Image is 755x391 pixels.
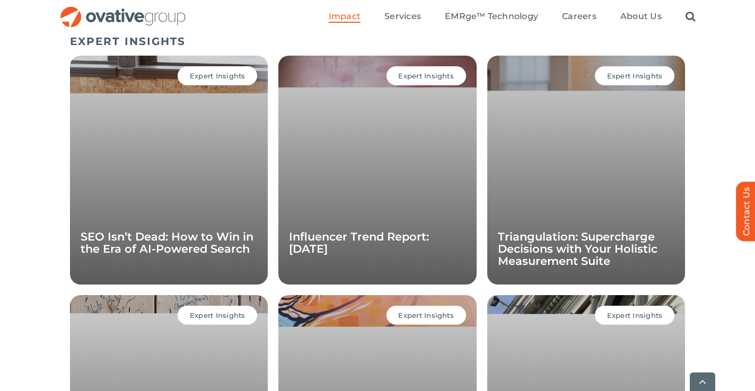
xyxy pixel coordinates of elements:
a: Triangulation: Supercharge Decisions with Your Holistic Measurement Suite [498,230,657,268]
a: Search [686,11,696,23]
h5: EXPERT INSIGHTS [70,35,685,48]
a: Influencer Trend Report: [DATE] [289,230,429,255]
a: Careers [562,11,596,23]
a: Impact [329,11,361,23]
a: EMRge™ Technology [445,11,538,23]
a: About Us [620,11,662,23]
span: Careers [562,11,596,22]
span: Impact [329,11,361,22]
a: SEO Isn’t Dead: How to Win in the Era of AI-Powered Search [81,230,253,255]
a: Services [384,11,421,23]
span: About Us [620,11,662,22]
span: EMRge™ Technology [445,11,538,22]
a: OG_Full_horizontal_RGB [59,5,187,15]
span: Services [384,11,421,22]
